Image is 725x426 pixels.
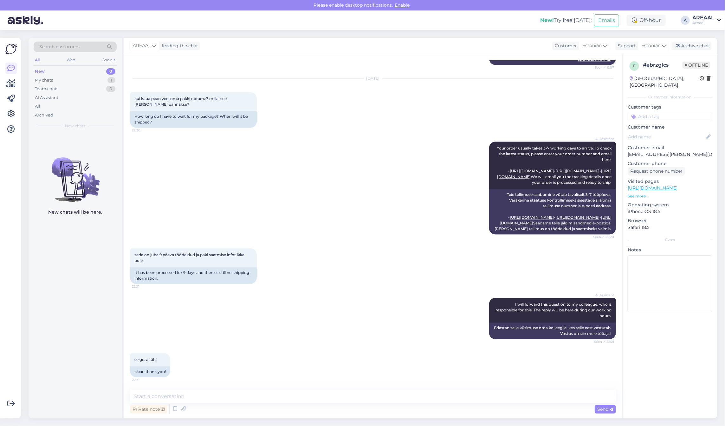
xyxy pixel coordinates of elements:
div: How long do I have to wait for my package? When will it be shipped? [130,111,257,128]
span: Enable [393,2,411,8]
p: Customer name [628,124,712,130]
div: 1 [107,77,115,83]
div: 0 [106,68,115,75]
div: Teie tellimuse saabumine võtab tavaliselt 3-7 tööpäeva. Värskeima staatuse kontrollimiseks sisest... [489,189,616,234]
div: Team chats [35,86,58,92]
span: Offline [683,62,710,69]
div: Customer [552,43,577,49]
div: Archived [35,112,53,118]
img: Askly Logo [5,43,17,55]
a: [URL][DOMAIN_NAME] [555,169,599,173]
p: Browser [628,217,712,224]
span: 22:21 [132,377,156,382]
span: Send [597,406,613,412]
span: Your order usually takes 3-7 working days to arrive. To check the latest status, please enter you... [497,146,612,185]
div: [GEOGRAPHIC_DATA], [GEOGRAPHIC_DATA] [630,75,700,89]
a: [URL][DOMAIN_NAME] [510,169,554,173]
span: e [633,63,636,68]
p: Notes [628,247,712,253]
div: Private note [130,405,167,414]
div: Extra [628,237,712,243]
span: seda on juba 9 päeva töödeldud ja paki saatmise infot ikka pole [134,252,245,263]
a: [URL][DOMAIN_NAME] [510,215,554,220]
p: See more ... [628,193,712,199]
input: Add a tag [628,112,712,121]
div: A [681,16,690,25]
div: Web [66,56,77,64]
div: Request phone number [628,167,685,176]
div: AI Assistant [35,95,58,101]
div: Try free [DATE]: [540,17,592,24]
span: selge. aitäh! [134,357,157,362]
div: New [35,68,45,75]
div: Areaal [692,20,714,25]
input: Add name [628,133,705,140]
a: [URL][DOMAIN_NAME] [628,185,677,191]
span: Seen ✓ 22:20 [590,235,614,239]
div: clear. thank you! [130,366,170,377]
span: kui kaua pean veel oma pakki ootama? millal see [PERSON_NAME] pannakse? [134,96,228,107]
span: I will forward this question to my colleague, who is responsible for this. The reply will be here... [495,302,612,318]
p: New chats will be here. [48,209,102,216]
div: Support [615,43,636,49]
div: 0 [106,86,115,92]
div: It has been processed for 9 days and there is still no shipping information. [130,267,257,284]
span: AREAAL [133,42,151,49]
span: Estonian [641,42,661,49]
p: Customer email [628,144,712,151]
div: All [34,56,41,64]
div: AREAAL [692,15,714,20]
img: No chats [29,146,122,203]
div: Edastan selle küsimuse oma kolleegile, kes selle eest vastutab. Vastus on siin meie tööajal. [489,323,616,339]
div: My chats [35,77,53,83]
p: Operating system [628,202,712,208]
button: Emails [594,14,619,26]
div: Off-hour [627,15,666,26]
p: Customer tags [628,104,712,110]
p: Safari 18.5 [628,224,712,231]
span: 22:21 [132,284,156,289]
p: Visited pages [628,178,712,185]
p: Customer phone [628,160,712,167]
div: Socials [101,56,117,64]
div: All [35,103,40,110]
span: Seen ✓ 22:21 [590,339,614,344]
p: [EMAIL_ADDRESS][PERSON_NAME][DOMAIN_NAME] [628,151,712,158]
div: Archive chat [672,42,712,50]
a: [URL][DOMAIN_NAME] [555,215,599,220]
a: AREAALAreaal [692,15,721,25]
b: New! [540,17,554,23]
span: AI Assistant [590,136,614,141]
div: # ebrzglcs [643,61,683,69]
span: Estonian [582,42,602,49]
div: [DATE] [130,76,616,81]
span: New chats [65,123,85,129]
div: leading the chat [159,43,198,49]
span: Search customers [39,43,80,50]
div: Customer information [628,94,712,100]
p: iPhone OS 18.5 [628,208,712,215]
span: 22:20 [132,128,156,133]
span: Seen ✓ 0:07 [590,65,614,70]
span: AI Assistant [590,293,614,297]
